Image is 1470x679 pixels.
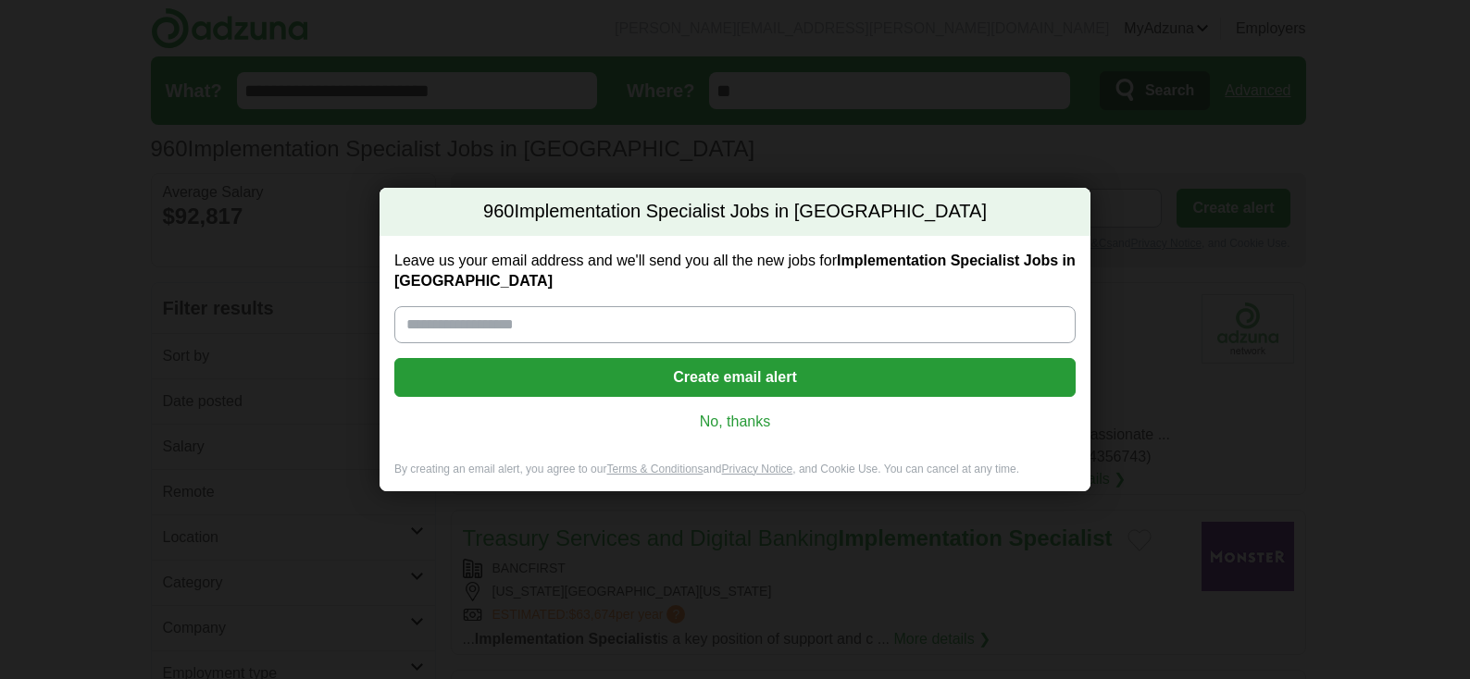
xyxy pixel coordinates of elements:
[380,188,1090,236] h2: Implementation Specialist Jobs in [GEOGRAPHIC_DATA]
[394,253,1076,289] strong: Implementation Specialist Jobs in [GEOGRAPHIC_DATA]
[394,358,1076,397] button: Create email alert
[606,463,703,475] a: Terms & Conditions
[394,251,1076,291] label: Leave us your email address and we'll send you all the new jobs for
[409,412,1061,432] a: No, thanks
[483,199,514,225] span: 960
[722,463,793,475] a: Privacy Notice
[380,462,1090,492] div: By creating an email alert, you agree to our and , and Cookie Use. You can cancel at any time.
